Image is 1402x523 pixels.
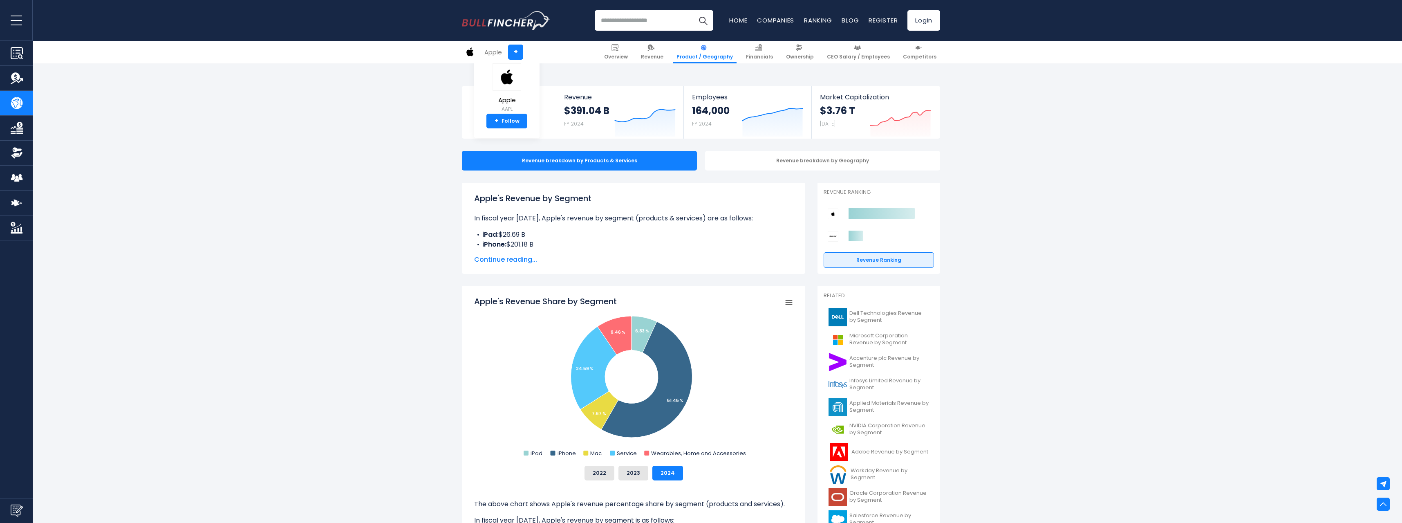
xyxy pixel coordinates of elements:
b: iPhone: [482,240,506,249]
img: ACN logo [829,353,847,371]
button: 2022 [585,466,614,480]
a: Applied Materials Revenue by Segment [824,396,934,418]
text: Service [617,449,637,457]
img: MSFT logo [829,330,847,349]
span: Financials [746,54,773,60]
text: iPad [531,449,542,457]
p: The above chart shows Apple's revenue percentage share by segment (products and services). [474,499,793,509]
tspan: Apple's Revenue Share by Segment [474,296,617,307]
img: AMAT logo [829,398,847,416]
a: Login [907,10,940,31]
img: ORCL logo [829,488,847,506]
strong: + [495,117,499,125]
b: iPad: [482,230,499,239]
tspan: 6.83 % [635,328,649,334]
tspan: 24.59 % [576,366,593,372]
a: Go to homepage [462,11,550,30]
img: INFY logo [829,375,847,394]
a: Ownership [782,41,817,63]
strong: $391.04 B [564,104,609,117]
div: Revenue breakdown by Geography [705,151,940,171]
img: ADBE logo [829,443,849,461]
img: NVDA logo [829,420,847,439]
span: Applied Materials Revenue by Segment [849,400,929,414]
tspan: 51.45 % [667,397,683,404]
tspan: 9.46 % [611,329,625,335]
a: Financials [742,41,777,63]
a: Companies [757,16,794,25]
span: Ownership [786,54,814,60]
span: Dell Technologies Revenue by Segment [849,310,929,324]
a: Market Capitalization $3.76 T [DATE] [812,86,939,139]
a: Employees 164,000 FY 2024 [684,86,811,139]
a: Register [869,16,898,25]
span: Continue reading... [474,255,793,265]
a: Oracle Corporation Revenue by Segment [824,486,934,508]
span: Oracle Corporation Revenue by Segment [849,490,929,504]
a: Blog [842,16,859,25]
a: Microsoft Corporation Revenue by Segment [824,328,934,351]
small: [DATE] [820,120,835,127]
img: AAPL logo [462,44,478,60]
tspan: 7.67 % [592,411,606,417]
img: Sony Group Corporation competitors logo [828,231,838,242]
a: Overview [600,41,632,63]
a: Adobe Revenue by Segment [824,441,934,463]
a: Competitors [899,41,940,63]
span: Revenue [564,93,676,101]
button: 2024 [652,466,683,480]
span: Revenue [641,54,663,60]
strong: 164,000 [692,104,730,117]
svg: Apple's Revenue Share by Segment [474,296,793,459]
small: FY 2024 [692,120,712,127]
span: Infosys Limited Revenue by Segment [849,377,929,391]
span: CEO Salary / Employees [827,54,890,60]
p: In fiscal year [DATE], Apple's revenue by segment (products & services) are as follows: [474,213,793,223]
a: Revenue [637,41,667,63]
button: Search [693,10,713,31]
a: +Follow [486,114,527,128]
img: Bullfincher logo [462,11,550,30]
span: Competitors [903,54,936,60]
small: AAPL [493,105,521,113]
li: $201.18 B [474,240,793,249]
text: Wearables, Home and Accessories [651,449,746,457]
img: DELL logo [829,308,847,326]
text: iPhone [558,449,576,457]
a: NVIDIA Corporation Revenue by Segment [824,418,934,441]
a: + [508,45,523,60]
small: FY 2024 [564,120,584,127]
span: Market Capitalization [820,93,931,101]
span: Employees [692,93,803,101]
img: WDAY logo [829,465,848,484]
a: Infosys Limited Revenue by Segment [824,373,934,396]
a: Apple AAPL [492,63,522,114]
p: Related [824,292,934,299]
div: Revenue breakdown by Products & Services [462,151,697,171]
img: AAPL logo [493,63,521,91]
strong: $3.76 T [820,104,855,117]
a: Revenue Ranking [824,252,934,268]
span: Microsoft Corporation Revenue by Segment [849,332,929,346]
img: Ownership [11,147,23,159]
a: CEO Salary / Employees [823,41,894,63]
div: Apple [484,47,502,57]
span: Product / Geography [676,54,733,60]
span: Workday Revenue by Segment [851,467,929,481]
a: Product / Geography [673,41,737,63]
p: Revenue Ranking [824,189,934,196]
h1: Apple's Revenue by Segment [474,192,793,204]
span: NVIDIA Corporation Revenue by Segment [849,422,929,436]
span: Apple [493,97,521,104]
span: Overview [604,54,628,60]
a: Revenue $391.04 B FY 2024 [556,86,684,139]
a: Ranking [804,16,832,25]
li: $26.69 B [474,230,793,240]
button: 2023 [618,466,648,480]
a: Workday Revenue by Segment [824,463,934,486]
text: Mac [590,449,602,457]
a: Dell Technologies Revenue by Segment [824,306,934,328]
a: Accenture plc Revenue by Segment [824,351,934,373]
span: Accenture plc Revenue by Segment [849,355,929,369]
img: Apple competitors logo [828,209,838,219]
